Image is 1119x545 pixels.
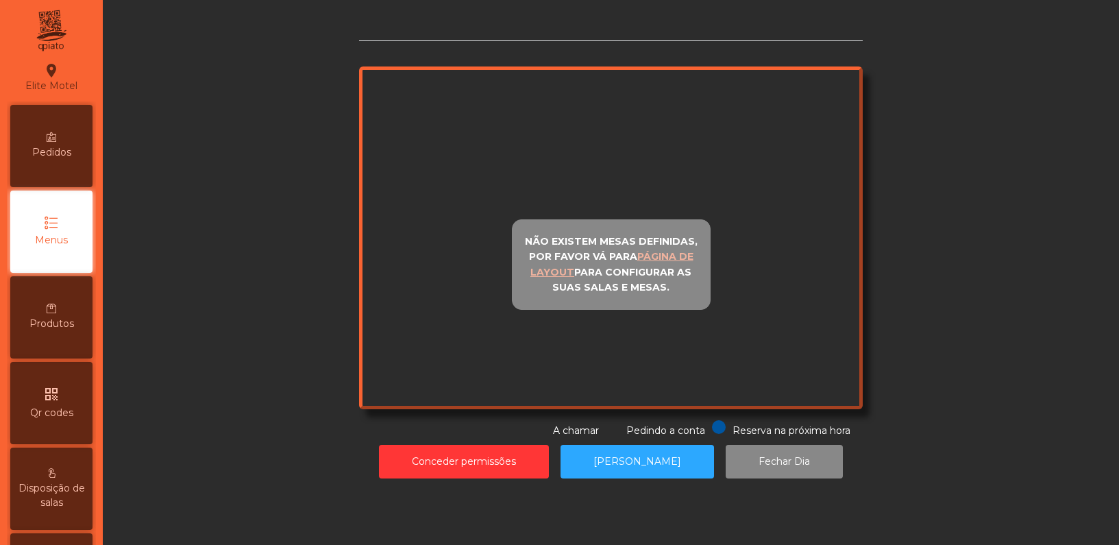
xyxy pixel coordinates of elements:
[726,445,843,479] button: Fechar Dia
[43,386,60,402] i: qr_code
[379,445,549,479] button: Conceder permissões
[626,424,705,437] span: Pedindo a conta
[43,62,60,79] i: location_on
[530,250,693,278] u: página de layout
[561,445,714,479] button: [PERSON_NAME]
[733,424,850,437] span: Reserva na próxima hora
[14,481,89,510] span: Disposição de salas
[35,233,68,247] span: Menus
[29,317,74,331] span: Produtos
[30,406,73,420] span: Qr codes
[32,145,71,160] span: Pedidos
[553,424,599,437] span: A chamar
[34,7,68,55] img: qpiato
[25,60,77,95] div: Elite Motel
[518,234,704,295] p: Não existem mesas definidas, por favor vá para para configurar as suas salas e mesas.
